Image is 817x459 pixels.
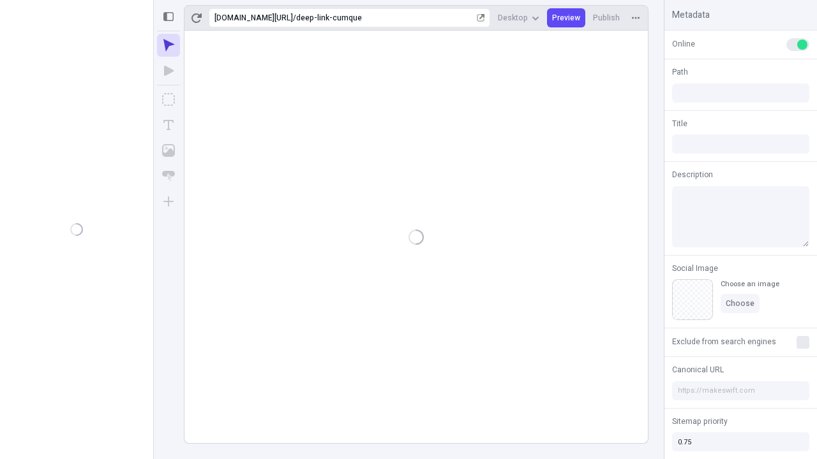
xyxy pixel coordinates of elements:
div: / [293,13,296,23]
button: Preview [547,8,585,27]
button: Desktop [493,8,544,27]
span: Preview [552,13,580,23]
div: [URL][DOMAIN_NAME] [214,13,293,23]
span: Choose [726,298,754,309]
button: Image [157,139,180,162]
span: Publish [593,13,620,23]
div: Choose an image [721,279,779,289]
span: Desktop [498,13,528,23]
span: Title [672,118,687,129]
div: deep-link-cumque [296,13,474,23]
button: Publish [588,8,625,27]
button: Box [157,88,180,111]
span: Canonical URL [672,364,724,375]
span: Path [672,66,688,78]
button: Button [157,164,180,187]
button: Choose [721,294,760,313]
input: https://makeswift.com [672,381,809,400]
span: Online [672,38,695,50]
span: Sitemap priority [672,416,728,427]
button: Text [157,113,180,136]
span: Description [672,169,713,180]
span: Social Image [672,263,718,274]
span: Exclude from search engines [672,336,776,347]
